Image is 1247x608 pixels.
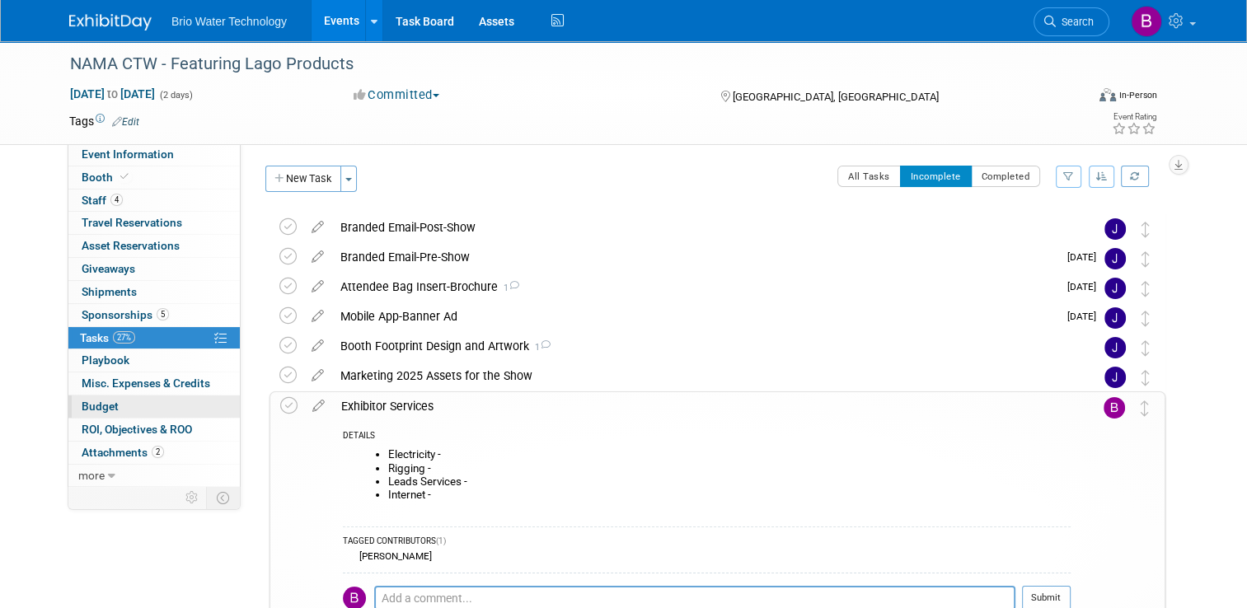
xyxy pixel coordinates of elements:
[178,487,207,508] td: Personalize Event Tab Strip
[348,87,446,104] button: Committed
[171,15,287,28] span: Brio Water Technology
[1118,89,1157,101] div: In-Person
[388,475,1071,489] li: Leads Services -
[82,171,132,184] span: Booth
[265,166,341,192] button: New Task
[388,462,1071,475] li: Rigging -
[82,376,210,390] span: Misc. Expenses & Credits
[332,362,1071,390] div: Marketing 2025 Assets for the Show
[68,419,240,441] a: ROI, Objectives & ROO
[303,309,332,324] a: edit
[1112,113,1156,121] div: Event Rating
[69,113,139,129] td: Tags
[82,216,182,229] span: Travel Reservations
[332,273,1057,301] div: Attendee Bag Insert-Brochure
[69,14,152,30] img: ExhibitDay
[78,469,105,482] span: more
[1104,367,1126,388] img: James Park
[112,116,139,128] a: Edit
[68,212,240,234] a: Travel Reservations
[68,327,240,349] a: Tasks27%
[733,91,939,103] span: [GEOGRAPHIC_DATA], [GEOGRAPHIC_DATA]
[1067,251,1104,263] span: [DATE]
[900,166,972,187] button: Incomplete
[304,399,333,414] a: edit
[68,395,240,418] a: Budget
[1104,218,1126,240] img: James Park
[303,279,332,294] a: edit
[68,143,240,166] a: Event Information
[343,536,1071,550] div: TAGGED CONTRIBUTORS
[120,172,129,181] i: Booth reservation complete
[82,262,135,275] span: Giveaways
[303,220,332,235] a: edit
[332,243,1057,271] div: Branded Email-Pre-Show
[1067,281,1104,292] span: [DATE]
[68,258,240,280] a: Giveaways
[343,430,1071,444] div: DETAILS
[1034,7,1109,36] a: Search
[68,349,240,372] a: Playbook
[82,147,174,161] span: Event Information
[1142,251,1150,267] i: Move task
[1121,166,1149,187] a: Refresh
[1104,248,1126,269] img: James Park
[68,372,240,395] a: Misc. Expenses & Credits
[1142,222,1150,237] i: Move task
[158,90,193,101] span: (2 days)
[82,423,192,436] span: ROI, Objectives & ROO
[82,239,180,252] span: Asset Reservations
[68,235,240,257] a: Asset Reservations
[1142,340,1150,356] i: Move task
[113,331,135,344] span: 27%
[332,213,1071,241] div: Branded Email-Post-Show
[207,487,241,508] td: Toggle Event Tabs
[303,339,332,353] a: edit
[68,304,240,326] a: Sponsorships5
[1141,400,1149,416] i: Move task
[68,442,240,464] a: Attachments2
[82,285,137,298] span: Shipments
[1142,281,1150,297] i: Move task
[157,308,169,320] span: 5
[64,49,1065,79] div: NAMA CTW - Featuring Lago Products
[82,446,164,459] span: Attachments
[303,368,332,383] a: edit
[837,166,901,187] button: All Tasks
[68,465,240,487] a: more
[82,308,169,321] span: Sponsorships
[436,536,446,545] span: (1)
[388,489,1071,502] li: Internet -
[68,166,240,189] a: Booth
[332,302,1057,330] div: Mobile App-Banner Ad
[68,281,240,303] a: Shipments
[1104,337,1126,358] img: James Park
[1131,6,1162,37] img: Brandye Gahagan
[332,332,1071,360] div: Booth Footprint Design and Artwork
[1099,88,1116,101] img: Format-Inperson.png
[529,342,551,353] span: 1
[82,400,119,413] span: Budget
[82,194,123,207] span: Staff
[303,250,332,264] a: edit
[1056,16,1094,28] span: Search
[388,448,1071,461] li: Electricity -
[333,392,1071,420] div: Exhibitor Services
[152,446,164,458] span: 2
[1104,307,1126,329] img: James Park
[110,194,123,206] span: 4
[1142,370,1150,386] i: Move task
[69,87,156,101] span: [DATE] [DATE]
[80,331,135,344] span: Tasks
[498,283,519,293] span: 1
[1067,311,1104,322] span: [DATE]
[355,550,432,562] div: [PERSON_NAME]
[1104,397,1125,419] img: Brandye Gahagan
[971,166,1041,187] button: Completed
[1142,311,1150,326] i: Move task
[996,86,1157,110] div: Event Format
[1104,278,1126,299] img: James Park
[105,87,120,101] span: to
[68,189,240,212] a: Staff4
[82,353,129,367] span: Playbook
